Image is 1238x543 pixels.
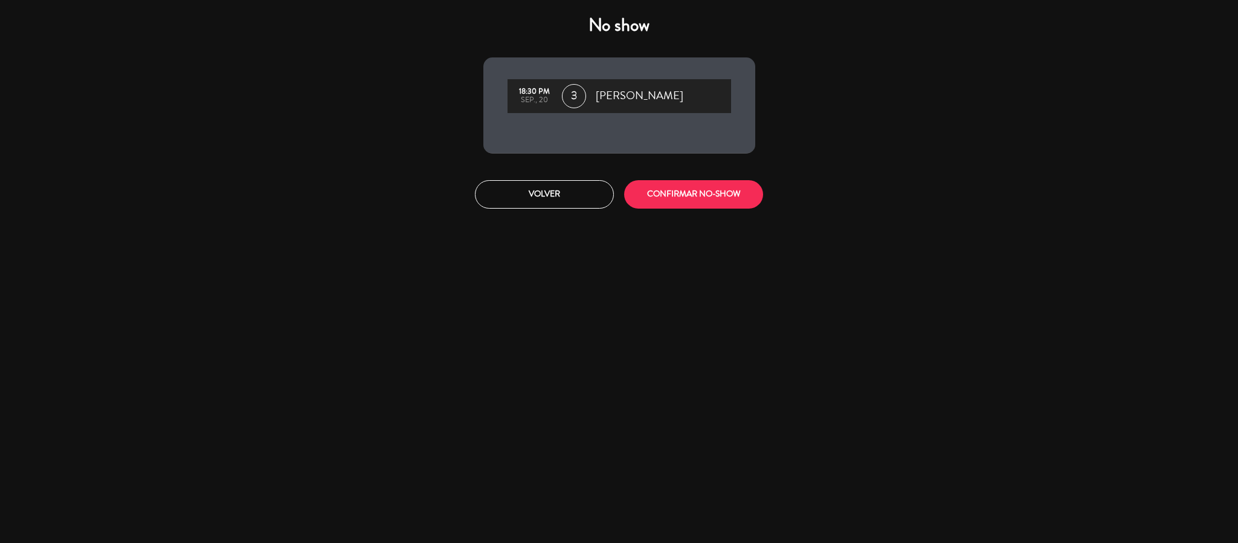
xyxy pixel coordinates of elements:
div: 18:30 PM [514,88,556,96]
button: CONFIRMAR NO-SHOW [624,180,763,209]
button: Volver [475,180,614,209]
span: 3 [562,84,586,108]
div: sep., 20 [514,96,556,105]
h4: No show [483,15,755,36]
span: [PERSON_NAME] [596,87,683,105]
